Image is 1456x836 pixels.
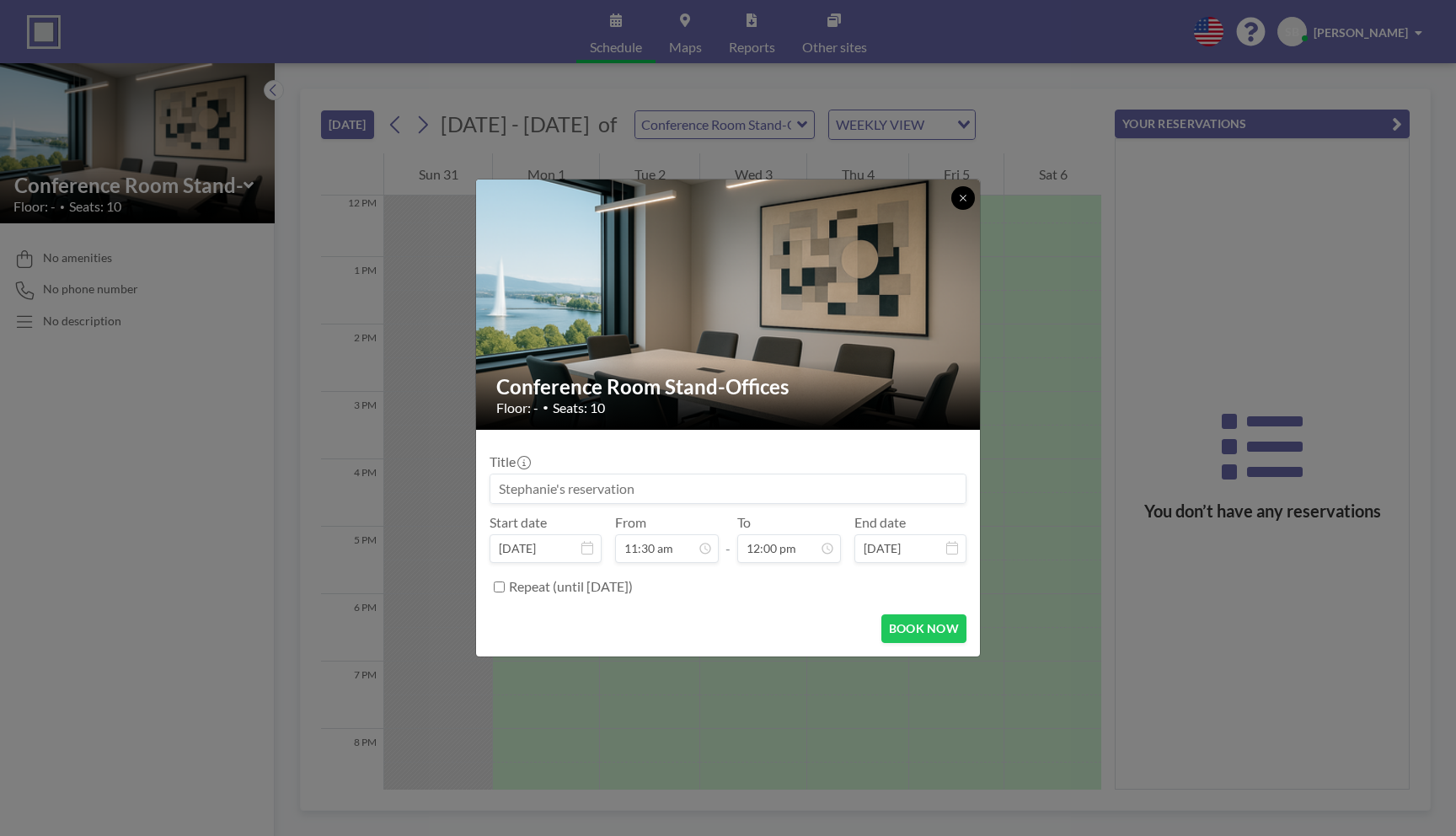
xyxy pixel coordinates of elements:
[47,27,83,40] div: v 4.0.25
[615,514,646,531] label: From
[881,614,966,643] button: BOOK NOW
[68,98,82,111] img: tab_domain_overview_orange.svg
[27,27,40,40] img: logo_orange.svg
[476,136,982,473] img: 537.png
[27,44,40,57] img: website_grey.svg
[496,374,961,399] h2: Conference Room Stand-Offices
[553,399,605,416] span: Seats: 10
[854,514,906,531] label: End date
[87,99,130,110] div: Domaine
[44,44,190,57] div: Domaine: [DOMAIN_NAME]
[210,99,258,110] div: Mots-clés
[509,578,633,595] label: Repeat (until [DATE])
[490,453,529,470] label: Title
[725,520,731,557] span: -
[737,514,751,531] label: To
[490,514,547,531] label: Start date
[490,474,966,503] input: Stephanie's reservation
[543,401,549,414] span: •
[191,98,205,111] img: tab_keywords_by_traffic_grey.svg
[496,399,538,416] span: Floor: -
